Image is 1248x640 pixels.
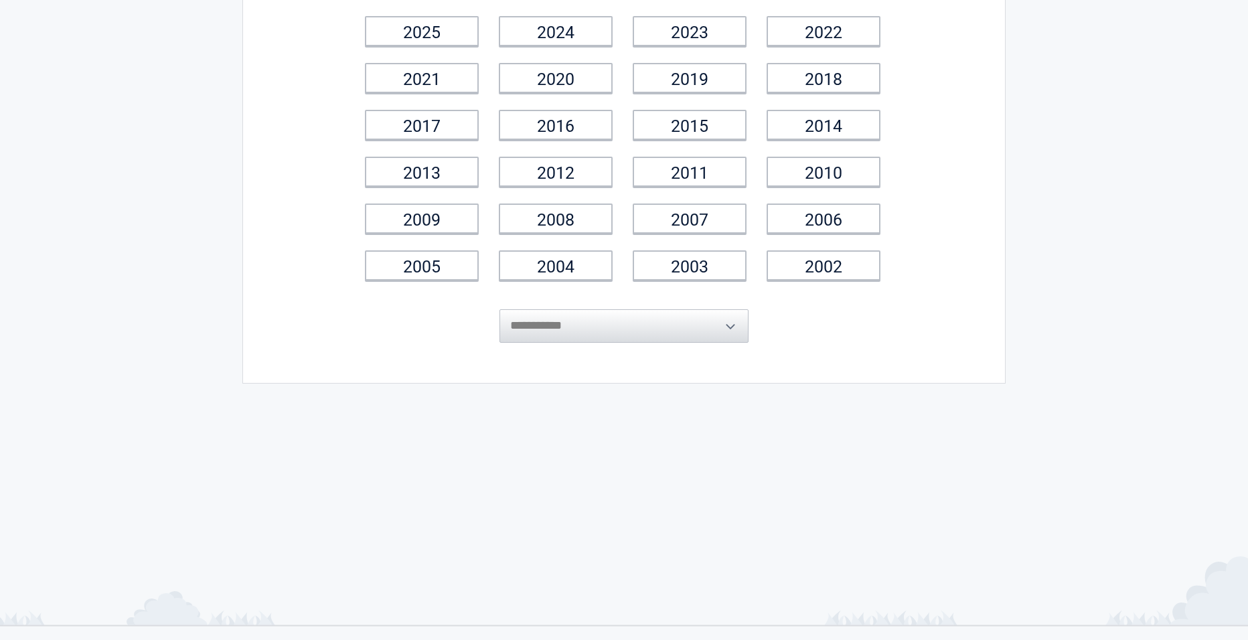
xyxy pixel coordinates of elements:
[499,157,613,187] a: 2012
[365,250,479,281] a: 2005
[767,63,880,93] a: 2018
[365,110,479,140] a: 2017
[499,204,613,234] a: 2008
[633,204,747,234] a: 2007
[365,204,479,234] a: 2009
[365,63,479,93] a: 2021
[633,110,747,140] a: 2015
[633,250,747,281] a: 2003
[499,16,613,46] a: 2024
[767,157,880,187] a: 2010
[365,157,479,187] a: 2013
[767,110,880,140] a: 2014
[499,110,613,140] a: 2016
[499,63,613,93] a: 2020
[767,204,880,234] a: 2006
[633,16,747,46] a: 2023
[633,157,747,187] a: 2011
[365,16,479,46] a: 2025
[767,16,880,46] a: 2022
[767,250,880,281] a: 2002
[499,250,613,281] a: 2004
[633,63,747,93] a: 2019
